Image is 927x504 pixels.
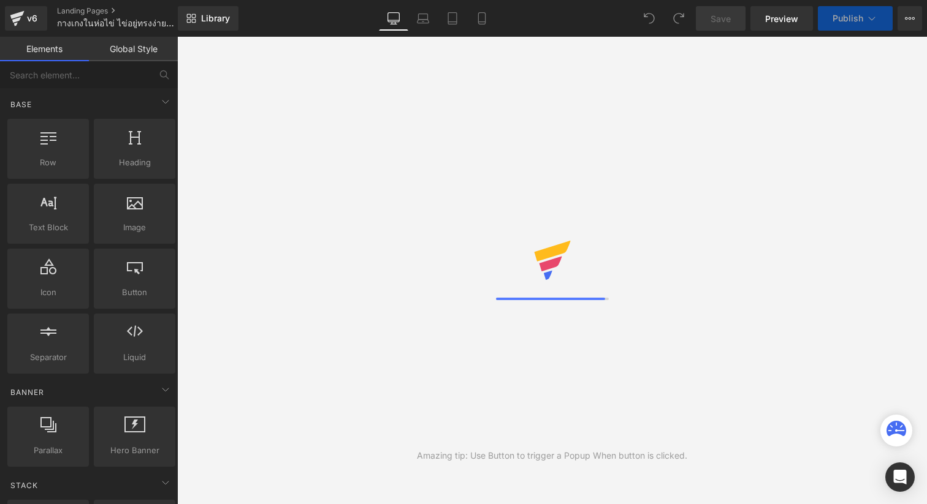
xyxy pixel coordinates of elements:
span: Button [97,286,172,299]
div: v6 [25,10,40,26]
button: Publish [818,6,893,31]
a: Mobile [467,6,497,31]
span: Separator [11,351,85,364]
a: v6 [5,6,47,31]
div: Amazing tip: Use Button to trigger a Popup When button is clicked. [417,449,687,462]
a: New Library [178,6,238,31]
span: Save [711,12,731,25]
span: Image [97,221,172,234]
button: More [898,6,922,31]
span: Preview [765,12,798,25]
a: Tablet [438,6,467,31]
button: Undo [637,6,662,31]
a: Preview [750,6,813,31]
button: Redo [666,6,691,31]
span: Library [201,13,230,24]
span: Hero Banner [97,444,172,457]
span: กางเกงในห่อไข่ ไข่อยู่ทรงง่าย ไม่เสียดสี GQ Easy Underwear [57,18,175,28]
a: Landing Pages [57,6,198,16]
span: Text Block [11,221,85,234]
span: Parallax [11,444,85,457]
span: Banner [9,386,45,398]
a: Global Style [89,37,178,61]
span: Row [11,156,85,169]
span: Publish [833,13,863,23]
span: Stack [9,480,39,491]
span: Heading [97,156,172,169]
a: Desktop [379,6,408,31]
div: Open Intercom Messenger [885,462,915,492]
span: Liquid [97,351,172,364]
span: Base [9,99,33,110]
a: Laptop [408,6,438,31]
span: Icon [11,286,85,299]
